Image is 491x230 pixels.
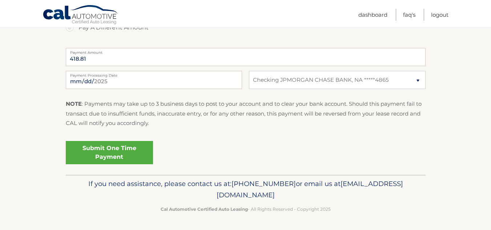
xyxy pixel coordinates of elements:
[431,9,448,21] a: Logout
[232,179,296,188] span: [PHONE_NUMBER]
[66,71,242,89] input: Payment Date
[66,48,426,66] input: Payment Amount
[403,9,415,21] a: FAQ's
[71,205,421,213] p: - All Rights Reserved - Copyright 2025
[71,178,421,201] p: If you need assistance, please contact us at: or email us at
[161,206,248,212] strong: Cal Automotive Certified Auto Leasing
[66,141,153,164] a: Submit One Time Payment
[66,20,426,35] label: Pay A Different Amount
[358,9,387,21] a: Dashboard
[66,100,82,107] strong: NOTE
[66,71,242,77] label: Payment Processing Date
[43,5,119,26] a: Cal Automotive
[66,48,426,54] label: Payment Amount
[66,99,426,128] p: : Payments may take up to 3 business days to post to your account and to clear your bank account....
